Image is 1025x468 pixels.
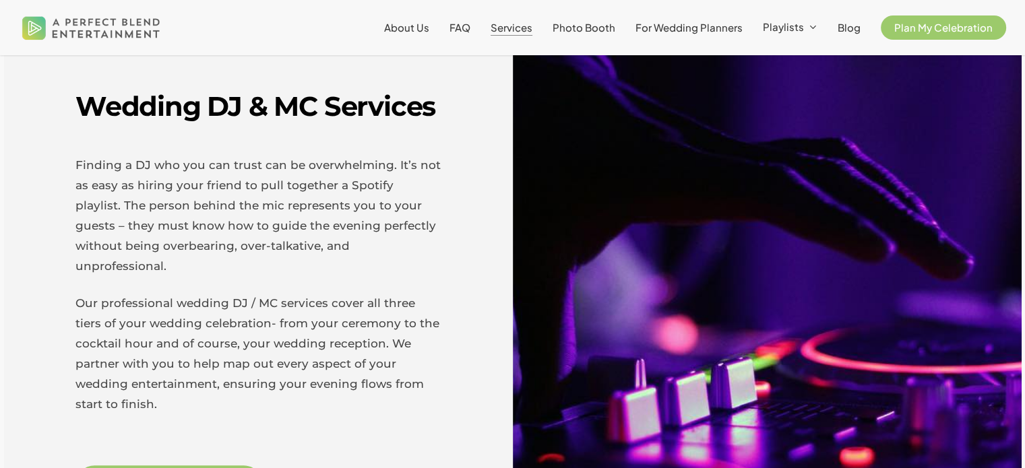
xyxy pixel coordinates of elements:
span: Our professional wedding DJ / MC services cover all three tiers of your wedding celebration- from... [75,296,439,411]
span: Services [491,21,532,34]
span: Playlists [763,20,804,33]
a: Plan My Celebration [881,22,1006,33]
a: Blog [838,22,861,33]
span: Plan My Celebration [894,21,993,34]
h2: Wedding DJ & MC Services [75,90,441,123]
a: FAQ [449,22,470,33]
a: Services [491,22,532,33]
a: About Us [384,22,429,33]
a: Playlists [763,22,817,34]
img: A Perfect Blend Entertainment [19,5,164,50]
span: Photo Booth [553,21,615,34]
span: For Wedding Planners [635,21,743,34]
span: Blog [838,21,861,34]
span: Finding a DJ who you can trust can be overwhelming. It’s not as easy as hiring your friend to pul... [75,158,441,273]
span: FAQ [449,21,470,34]
span: About Us [384,21,429,34]
a: For Wedding Planners [635,22,743,33]
a: Photo Booth [553,22,615,33]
